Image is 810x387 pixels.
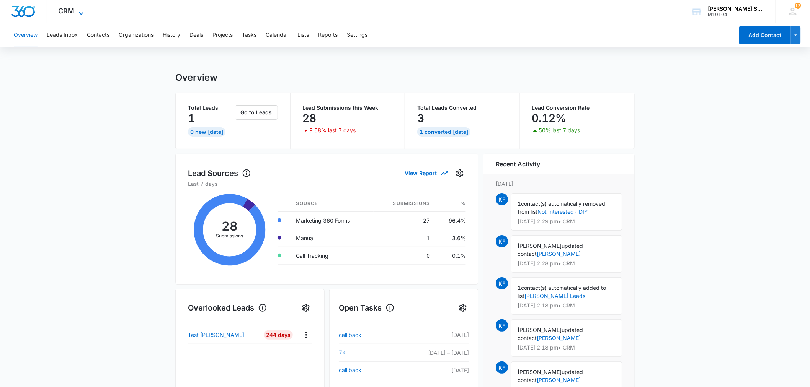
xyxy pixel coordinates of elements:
p: [DATE] 2:29 pm • CRM [518,219,616,224]
td: Manual [290,229,374,247]
span: KF [496,361,508,374]
th: Source [290,195,374,212]
p: [DATE] [385,331,469,339]
button: Actions [300,329,312,341]
button: Settings [454,167,466,179]
button: Go to Leads [235,105,278,120]
a: [PERSON_NAME] [537,335,581,341]
p: [DATE] 2:18 pm • CRM [518,303,616,308]
th: % [436,195,466,212]
p: 3 [417,112,424,124]
p: [DATE] 2:28 pm • CRM [518,261,616,266]
td: Call Tracking [290,247,374,264]
td: 0.1% [436,247,466,264]
span: 1 [518,200,521,207]
button: Reports [318,23,338,47]
p: [DATE] [496,180,622,188]
p: 50% last 7 days [539,128,580,133]
div: 0 New [DATE] [188,127,225,137]
button: Settings [457,302,469,314]
button: Projects [212,23,233,47]
a: Go to Leads [235,109,278,115]
h1: Lead Sources [188,167,251,179]
th: Submissions [374,195,436,212]
td: 3.6% [436,229,466,247]
div: account id [708,12,764,17]
button: Calendar [266,23,288,47]
button: Contacts [87,23,109,47]
span: KF [496,235,508,247]
button: Organizations [119,23,154,47]
span: KF [496,193,508,205]
p: Lead Submissions this Week [303,105,393,111]
div: 1 Converted [DATE] [417,127,470,137]
span: contact(s) automatically removed from list [518,200,605,215]
span: CRM [59,7,75,15]
p: [DATE] – [DATE] [385,349,469,357]
span: [PERSON_NAME] [518,242,562,249]
button: Settings [347,23,367,47]
span: [PERSON_NAME] [518,327,562,333]
td: Marketing 360 Forms [290,211,374,229]
p: Total Leads Converted [417,105,507,111]
button: Lists [297,23,309,47]
div: notifications count [795,3,801,9]
p: 0.12% [532,112,567,124]
h6: Recent Activity [496,159,540,169]
span: contact(s) automatically added to list [518,285,606,299]
button: History [163,23,180,47]
a: Not Interested- DIY [537,208,588,215]
p: [DATE] 2:18 pm • CRM [518,345,616,350]
a: call back [339,366,385,375]
p: 1 [188,112,195,124]
p: Total Leads [188,105,234,111]
div: 244 Days [264,330,293,340]
span: 1 [518,285,521,291]
button: Add Contact [739,26,791,44]
h1: Open Tasks [339,302,395,314]
span: [PERSON_NAME] [518,369,562,375]
button: View Report [405,166,447,180]
a: Test [PERSON_NAME] [188,331,260,339]
div: account name [708,6,764,12]
p: Test [PERSON_NAME] [188,331,244,339]
button: Settings [300,302,312,314]
span: KF [496,319,508,332]
a: [PERSON_NAME] [537,377,581,383]
p: [DATE] [385,366,469,374]
p: Lead Conversion Rate [532,105,622,111]
a: [PERSON_NAME] Leads [524,293,585,299]
td: 1 [374,229,436,247]
td: 27 [374,211,436,229]
button: Overview [14,23,38,47]
button: Leads Inbox [47,23,78,47]
h1: Overlooked Leads [188,302,267,314]
td: 0 [374,247,436,264]
button: Deals [189,23,203,47]
span: 138 [795,3,801,9]
p: Last 7 days [188,180,466,188]
button: Tasks [242,23,256,47]
a: [PERSON_NAME] [537,250,581,257]
a: call back [339,330,385,340]
td: 96.4% [436,211,466,229]
h1: Overview [175,72,217,83]
a: 7k [339,348,385,357]
p: 9.68% last 7 days [310,128,356,133]
p: 28 [303,112,317,124]
span: KF [496,277,508,289]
